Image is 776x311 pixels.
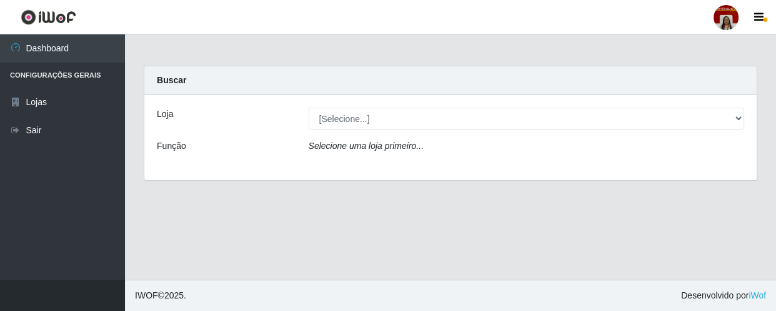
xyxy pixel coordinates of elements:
i: Selecione uma loja primeiro... [309,141,424,151]
span: Desenvolvido por [681,289,766,302]
span: © 2025 . [135,289,186,302]
strong: Buscar [157,75,186,85]
a: iWof [749,290,766,300]
span: IWOF [135,290,158,300]
img: CoreUI Logo [21,9,76,25]
label: Loja [157,108,173,121]
label: Função [157,140,186,153]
